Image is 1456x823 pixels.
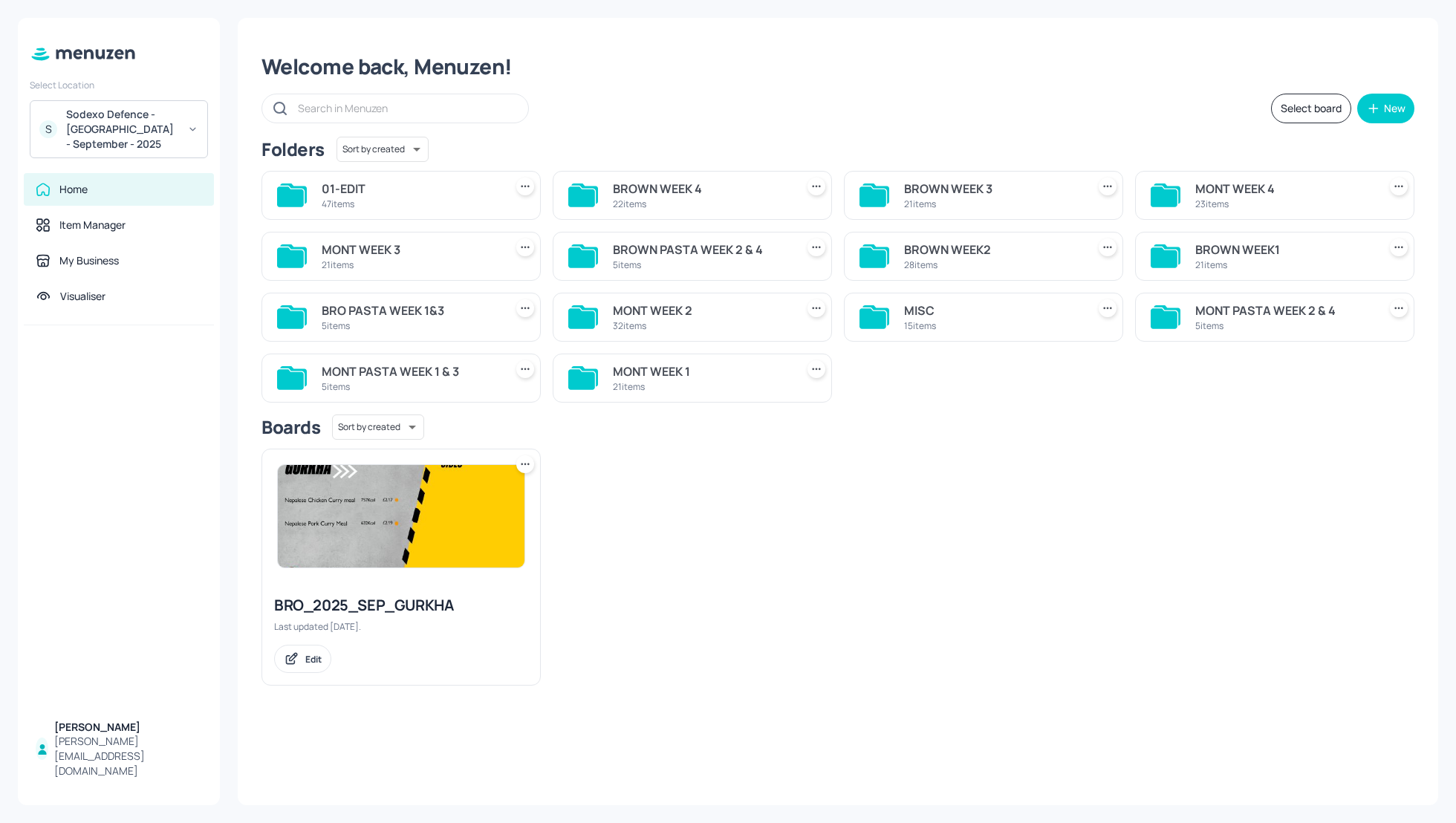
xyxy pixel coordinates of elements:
[1195,319,1372,332] div: 5 items
[322,180,498,198] div: 01-EDIT
[66,107,178,152] div: Sodexo Defence - [GEOGRAPHIC_DATA] - September - 2025
[59,253,119,268] div: My Business
[904,319,1081,332] div: 15 items
[613,302,790,319] div: MONT WEEK 2
[904,258,1081,271] div: 28 items
[613,180,790,198] div: BROWN WEEK 4
[261,53,1414,80] div: Welcome back, Menuzen!
[39,120,57,138] div: S
[278,465,524,567] img: 2025-08-27-17563061742593a76efifwe.jpeg
[1195,198,1372,210] div: 23 items
[904,198,1081,210] div: 21 items
[261,415,320,439] div: Boards
[322,258,498,271] div: 21 items
[274,620,528,633] div: Last updated [DATE].
[322,362,498,380] div: MONT PASTA WEEK 1 & 3
[1357,94,1414,123] button: New
[322,241,498,258] div: MONT WEEK 3
[274,595,528,616] div: BRO_2025_SEP_GURKHA
[1195,180,1372,198] div: MONT WEEK 4
[298,97,513,119] input: Search in Menuzen
[322,319,498,332] div: 5 items
[60,289,105,304] div: Visualiser
[613,198,790,210] div: 22 items
[904,180,1081,198] div: BROWN WEEK 3
[322,198,498,210] div: 47 items
[322,302,498,319] div: BRO PASTA WEEK 1&3
[322,380,498,393] div: 5 items
[613,362,790,380] div: MONT WEEK 1
[261,137,325,161] div: Folders
[1195,241,1372,258] div: BROWN WEEK1
[904,241,1081,258] div: BROWN WEEK2
[613,241,790,258] div: BROWN PASTA WEEK 2 & 4
[1384,103,1405,114] div: New
[613,319,790,332] div: 32 items
[305,653,322,666] div: Edit
[1195,258,1372,271] div: 21 items
[54,720,202,735] div: [PERSON_NAME]
[337,134,429,164] div: Sort by created
[613,380,790,393] div: 21 items
[59,182,88,197] div: Home
[54,734,202,778] div: [PERSON_NAME][EMAIL_ADDRESS][DOMAIN_NAME]
[59,218,126,232] div: Item Manager
[904,302,1081,319] div: MISC
[332,412,424,442] div: Sort by created
[1195,302,1372,319] div: MONT PASTA WEEK 2 & 4
[30,79,208,91] div: Select Location
[613,258,790,271] div: 5 items
[1271,94,1351,123] button: Select board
